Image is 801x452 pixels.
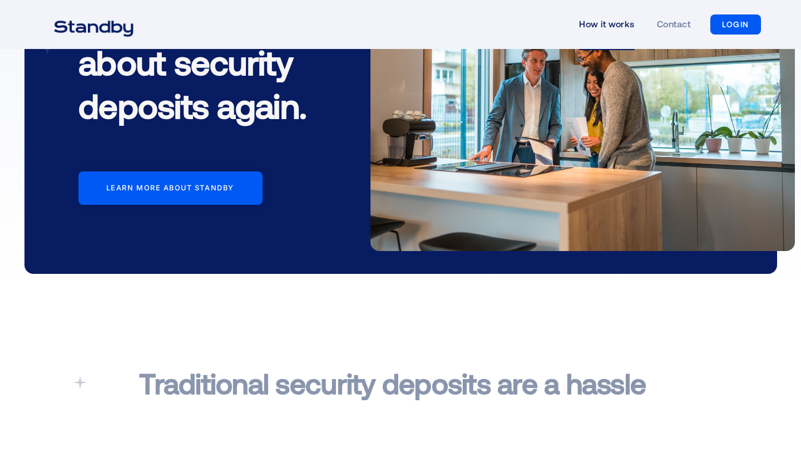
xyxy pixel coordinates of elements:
[710,14,761,35] a: LOGIN
[106,184,234,193] div: Learn more about standby
[78,171,263,205] a: Learn more about standby
[40,13,147,36] a: home
[139,366,646,400] span: Traditional security deposits are a hassle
